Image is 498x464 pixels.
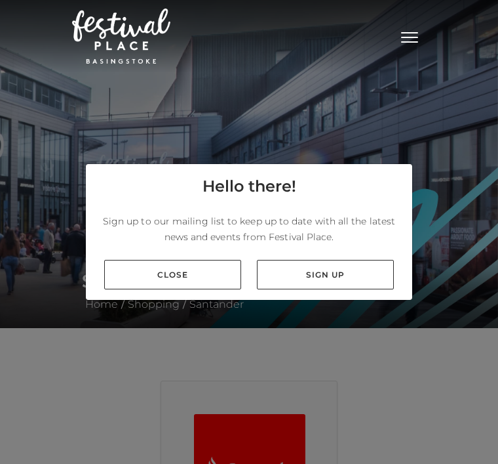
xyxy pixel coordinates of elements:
a: Close [104,260,241,289]
img: Festival Place Logo [72,9,170,64]
a: Sign up [257,260,394,289]
p: Sign up to our mailing list to keep up to date with all the latest news and events from Festival ... [96,213,402,245]
h4: Hello there! [202,175,296,198]
button: Toggle navigation [393,26,426,45]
